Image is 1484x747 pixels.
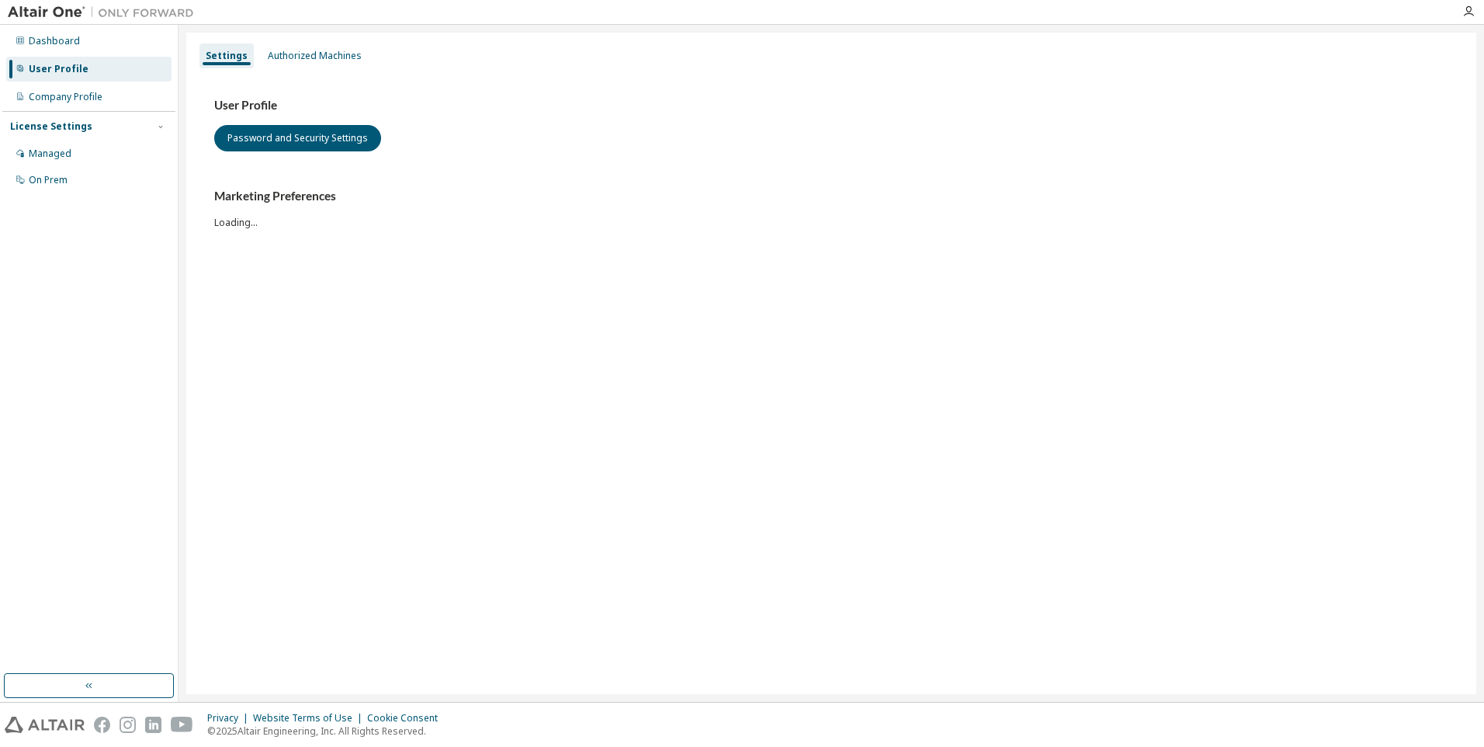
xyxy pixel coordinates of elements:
h3: User Profile [214,98,1448,113]
div: Privacy [207,712,253,724]
button: Password and Security Settings [214,125,381,151]
div: On Prem [29,174,68,186]
img: Altair One [8,5,202,20]
img: linkedin.svg [145,717,161,733]
p: © 2025 Altair Engineering, Inc. All Rights Reserved. [207,724,447,738]
div: Authorized Machines [268,50,362,62]
img: youtube.svg [171,717,193,733]
div: User Profile [29,63,88,75]
div: Company Profile [29,91,102,103]
div: Managed [29,148,71,160]
div: License Settings [10,120,92,133]
img: instagram.svg [120,717,136,733]
div: Cookie Consent [367,712,447,724]
div: Dashboard [29,35,80,47]
div: Settings [206,50,248,62]
img: facebook.svg [94,717,110,733]
h3: Marketing Preferences [214,189,1448,204]
div: Website Terms of Use [253,712,367,724]
div: Loading... [214,189,1448,228]
img: altair_logo.svg [5,717,85,733]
